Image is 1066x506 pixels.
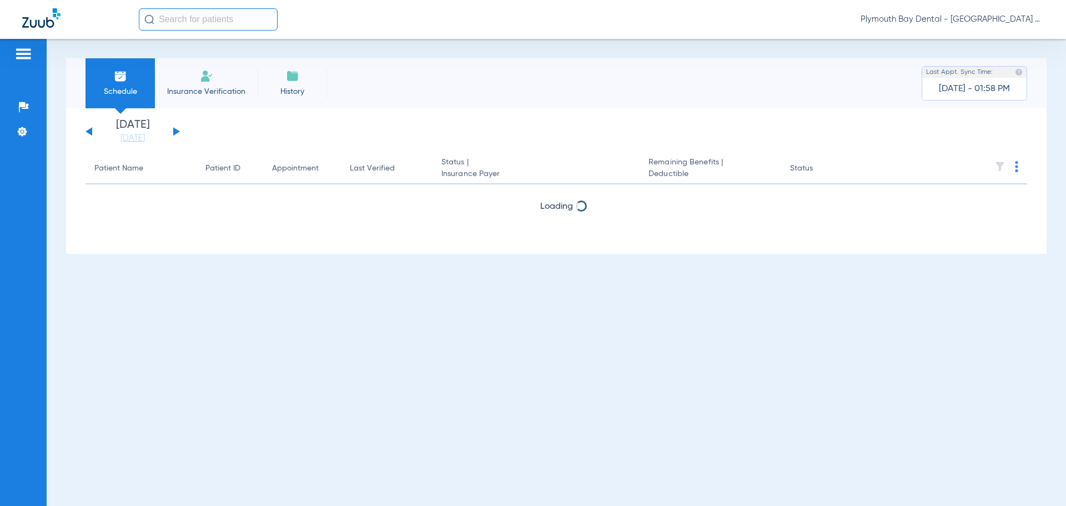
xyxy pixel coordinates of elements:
[926,67,993,78] span: Last Appt. Sync Time:
[350,163,395,174] div: Last Verified
[540,202,573,211] span: Loading
[648,168,772,180] span: Deductible
[144,14,154,24] img: Search Icon
[99,133,166,144] a: [DATE]
[205,163,240,174] div: Patient ID
[205,163,254,174] div: Patient ID
[994,161,1005,172] img: filter.svg
[22,8,61,28] img: Zuub Logo
[139,8,278,31] input: Search for patients
[939,83,1010,94] span: [DATE] - 01:58 PM
[272,163,319,174] div: Appointment
[350,163,424,174] div: Last Verified
[433,153,640,184] th: Status |
[1015,68,1023,76] img: last sync help info
[99,119,166,144] li: [DATE]
[640,153,781,184] th: Remaining Benefits |
[441,168,631,180] span: Insurance Payer
[94,163,188,174] div: Patient Name
[266,86,319,97] span: History
[94,86,147,97] span: Schedule
[781,153,856,184] th: Status
[272,163,332,174] div: Appointment
[286,69,299,83] img: History
[163,86,249,97] span: Insurance Verification
[14,47,32,61] img: hamburger-icon
[94,163,143,174] div: Patient Name
[114,69,127,83] img: Schedule
[200,69,213,83] img: Manual Insurance Verification
[861,14,1044,25] span: Plymouth Bay Dental - [GEOGRAPHIC_DATA] Dental
[1015,161,1018,172] img: group-dot-blue.svg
